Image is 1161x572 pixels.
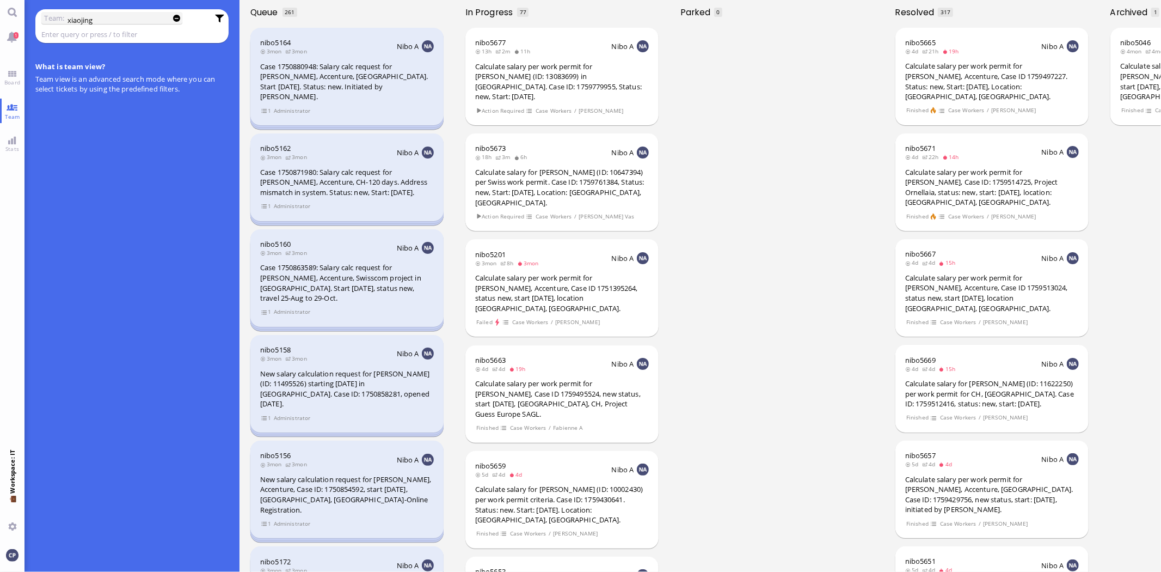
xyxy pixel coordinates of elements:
[475,250,506,259] a: nibo5201
[476,212,525,221] span: Action Required
[261,106,272,115] span: view 1 items
[422,242,434,254] img: NA
[514,153,531,161] span: 6h
[397,349,419,358] span: Nibo A
[6,549,18,561] img: You
[475,62,649,102] div: Calculate salary per work permit for [PERSON_NAME] (ID: 13083699) in [GEOGRAPHIC_DATA]. Case ID: ...
[475,38,506,47] span: nibo5677
[905,249,936,259] a: nibo5667
[637,147,649,159] img: NA
[475,379,649,419] div: Calculate salary per work permit for [PERSON_NAME], Case ID 1759495524, new status, start [DATE],...
[1121,106,1144,115] span: Finished
[579,212,635,221] span: [PERSON_NAME] Vas
[517,259,542,267] span: 3mon
[553,423,583,433] span: Fabienne A
[512,318,549,327] span: Case Workers
[475,47,495,55] span: 13h
[535,106,572,115] span: Case Workers
[1067,146,1079,158] img: NA
[986,106,990,115] span: /
[67,14,163,26] input: select...
[260,239,291,249] a: nibo5160
[905,460,922,468] span: 5d
[948,212,985,221] span: Case Workers
[906,519,929,528] span: Finished
[939,318,976,327] span: Case Workers
[475,259,500,267] span: 3mon
[260,263,434,303] div: Case 1750863589: Salary calc request for [PERSON_NAME], Accenture, Swisscom project in [GEOGRAPHI...
[905,153,922,161] span: 4d
[553,529,598,538] span: [PERSON_NAME]
[260,345,291,355] span: nibo5158
[612,465,634,474] span: Nibo A
[514,47,534,55] span: 11h
[906,413,929,422] span: Finished
[492,471,509,478] span: 4d
[273,413,311,423] span: Administrator
[260,47,285,55] span: 3mon
[983,318,1028,327] span: [PERSON_NAME]
[717,8,720,16] span: 0
[397,148,419,157] span: Nibo A
[1042,359,1064,369] span: Nibo A
[261,413,272,423] span: view 1 items
[475,355,506,365] a: nibo5663
[285,249,310,257] span: 3mon
[939,460,956,468] span: 4d
[475,484,649,525] div: Calculate salary for [PERSON_NAME] (ID: 10002430) per work permit criteria. Case ID: 1759430641. ...
[548,529,551,538] span: /
[905,47,922,55] span: 4d
[942,47,962,55] span: 19h
[261,307,272,317] span: view 1 items
[250,6,281,19] span: Queue
[475,461,506,471] a: nibo5659
[422,348,434,360] img: NA
[2,113,23,120] span: Team
[1120,38,1151,47] a: nibo5046
[500,259,517,267] span: 8h
[397,455,419,465] span: Nibo A
[939,413,976,422] span: Case Workers
[8,494,16,518] span: 💼 Workspace: IT
[260,369,434,409] div: New salary calculation request for [PERSON_NAME] (ID: 11495526) starting [DATE] in [GEOGRAPHIC_DA...
[285,47,310,55] span: 3mon
[260,38,291,47] a: nibo5164
[35,62,229,71] h4: What is team view?
[574,212,577,221] span: /
[14,32,19,39] span: 1
[44,12,64,24] label: Team:
[939,519,976,528] span: Case Workers
[475,143,506,153] a: nibo5673
[1067,252,1079,264] img: NA
[905,355,936,365] span: nibo5669
[422,454,434,466] img: NA
[637,358,649,370] img: NA
[260,355,285,362] span: 3mon
[905,556,936,566] span: nibo5651
[1120,47,1145,55] span: 4mon
[260,451,291,460] a: nibo5156
[273,519,311,528] span: Administrator
[637,40,649,52] img: NA
[492,365,509,373] span: 4d
[475,471,492,478] span: 5d
[905,451,936,460] a: nibo5657
[548,423,551,433] span: /
[1042,561,1064,570] span: Nibo A
[509,471,526,478] span: 4d
[905,143,936,153] a: nibo5671
[509,365,529,373] span: 19h
[1154,8,1157,16] span: 1
[550,318,554,327] span: /
[260,143,291,153] span: nibo5162
[1067,358,1079,370] img: NA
